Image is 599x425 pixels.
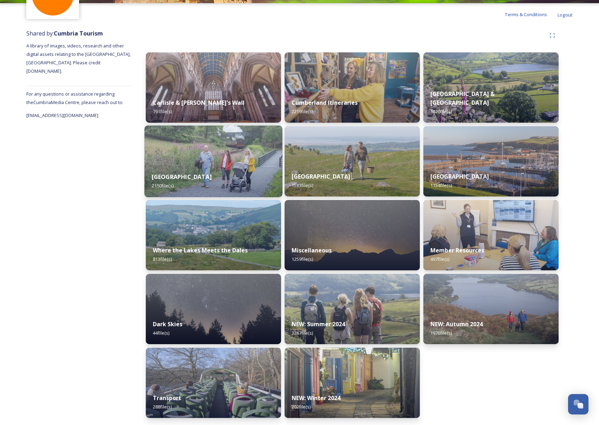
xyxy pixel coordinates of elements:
[430,320,483,328] strong: NEW: Autumn 2024
[153,108,172,115] span: 791 file(s)
[285,348,420,418] img: 4408e5a7-4f73-4a41-892e-b69eab0f13a7.jpg
[26,43,132,74] span: A library of images, videos, research and other digital assets relating to the [GEOGRAPHIC_DATA],...
[146,274,281,344] img: A7A07737.jpg
[146,200,281,270] img: Attract%2520and%2520Disperse%2520%28274%2520of%25201364%29.jpg
[292,246,332,254] strong: Miscellaneous
[153,330,169,336] span: 44 file(s)
[26,91,123,105] span: For any questions or assistance regarding the Cumbria Media Centre, please reach out to:
[292,173,350,180] strong: [GEOGRAPHIC_DATA]
[430,108,452,115] span: 1020 file(s)
[153,246,248,254] strong: Where the Lakes Meets the Dales
[423,126,559,197] img: Whitehaven-283.jpg
[292,182,313,188] span: 1583 file(s)
[26,112,98,118] span: [EMAIL_ADDRESS][DOMAIN_NAME]
[568,394,588,414] button: Open Chat
[430,256,449,262] span: 497 file(s)
[285,200,420,270] img: Blea%2520Tarn%2520Star-Lapse%2520Loop.jpg
[54,30,103,37] strong: Cumbria Tourism
[292,330,313,336] span: 3267 file(s)
[558,12,573,18] span: Logout
[285,274,420,344] img: CUMBRIATOURISM_240715_PaulMitchell_WalnaScar_-56.jpg
[504,11,547,18] span: Terms & Conditions
[152,173,211,181] strong: [GEOGRAPHIC_DATA]
[153,256,172,262] span: 813 file(s)
[423,274,559,344] img: ca66e4d0-8177-4442-8963-186c5b40d946.jpg
[144,125,282,197] img: PM204584.jpg
[146,52,281,123] img: Carlisle-couple-176.jpg
[153,404,172,410] span: 288 file(s)
[430,173,489,180] strong: [GEOGRAPHIC_DATA]
[292,404,311,410] span: 202 file(s)
[152,182,174,189] span: 2150 file(s)
[423,52,559,123] img: Hartsop-222.jpg
[292,99,358,107] strong: Cumberland Itineraries
[146,348,281,418] img: 7afd3a29-5074-4a00-a7ae-b4a57b70a17f.jpg
[26,30,103,37] span: Shared by:
[504,10,558,19] a: Terms & Conditions
[292,320,345,328] strong: NEW: Summer 2024
[292,108,313,115] span: 2219 file(s)
[285,52,420,123] img: 8ef860cd-d990-4a0f-92be-bf1f23904a73.jpg
[430,90,495,107] strong: [GEOGRAPHIC_DATA] & [GEOGRAPHIC_DATA]
[153,394,181,402] strong: Transport
[430,182,452,188] span: 1154 file(s)
[423,200,559,270] img: 29343d7f-989b-46ee-a888-b1a2ee1c48eb.jpg
[430,330,452,336] span: 1976 file(s)
[153,320,182,328] strong: Dark Skies
[153,99,245,107] strong: Carlisle & [PERSON_NAME]'s Wall
[292,394,340,402] strong: NEW: Winter 2024
[292,256,313,262] span: 1259 file(s)
[285,126,420,197] img: Grange-over-sands-rail-250.jpg
[430,246,484,254] strong: Member Resources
